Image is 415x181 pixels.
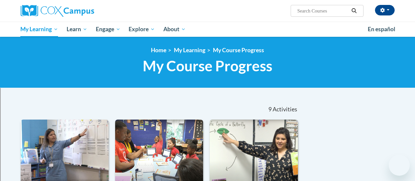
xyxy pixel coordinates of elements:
button: Account Settings [375,5,395,15]
div: Main menu [16,22,400,37]
span: About [163,25,186,33]
span: Engage [96,25,120,33]
a: About [159,22,190,37]
span: En español [368,26,395,33]
a: My Learning [16,22,63,37]
a: Learn [62,22,92,37]
iframe: Button to launch messaging window [389,155,410,176]
a: Explore [124,22,159,37]
img: Cox Campus [21,5,94,17]
button: Search [349,7,359,15]
a: Home [151,47,166,54]
a: Engage [92,22,125,37]
a: My Course Progress [213,47,264,54]
a: En español [363,22,400,36]
span: My Learning [20,25,58,33]
span: Explore [129,25,155,33]
a: Cox Campus [21,5,139,17]
input: Search Courses [297,7,349,15]
span: My Course Progress [143,57,272,75]
span: Learn [67,25,87,33]
a: My Learning [174,47,205,54]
